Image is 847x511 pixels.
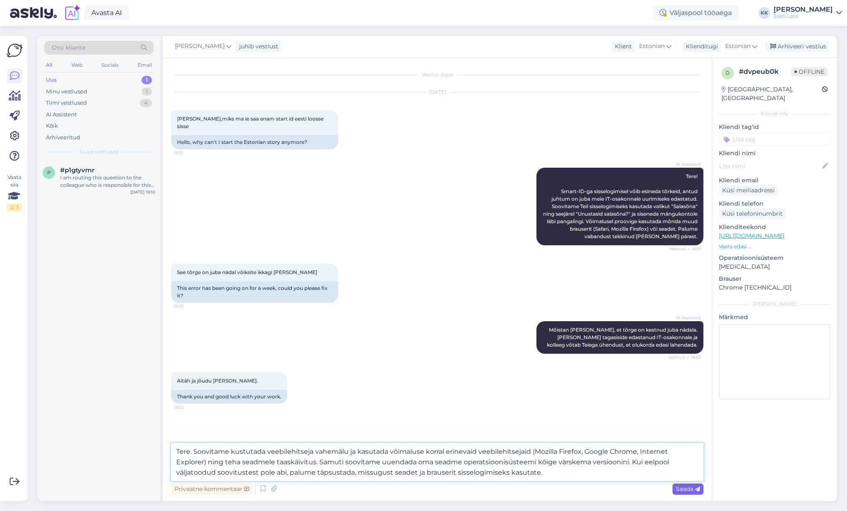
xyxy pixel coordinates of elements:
p: Kliendi tag'id [719,123,830,131]
div: Email [136,60,154,70]
div: Tiimi vestlused [46,99,87,107]
div: Uus [46,76,57,84]
div: 2 / 3 [7,204,22,211]
div: Thank you and good luck with your work. [171,390,287,404]
div: Privaatne kommentaar [171,483,253,495]
img: explore-ai [63,4,81,22]
input: Lisa tag [719,133,830,146]
span: Saada [676,485,700,493]
input: Lisa nimi [719,161,821,171]
div: This error has been going on for a week, could you please fix it? [171,281,338,303]
a: [URL][DOMAIN_NAME] [719,232,784,239]
span: Aitäh ja jõudu [PERSON_NAME]. [177,378,258,384]
div: juhib vestlust [236,42,278,51]
span: Mõistan [PERSON_NAME], et tõrge on kestnud juba nädala. [PERSON_NAME] tagasiside edastanud IT-osa... [547,327,699,348]
p: Kliendi telefon [719,199,830,208]
span: #p1gtyvmr [60,166,94,174]
span: Offline [791,67,828,76]
div: Vaata siia [7,174,22,211]
div: Arhiveeritud [46,133,80,142]
div: Minu vestlused [46,88,87,96]
span: See tõrge on juba nädal võiksite ikkagi [PERSON_NAME] [177,269,317,275]
img: Askly Logo [7,43,23,58]
div: Socials [100,60,120,70]
div: Klient [612,42,632,51]
div: Hello, why can't I start the Estonian story anymore? [171,135,338,149]
span: 18:53 [174,404,205,410]
p: Chrome [TECHNICAL_ID] [719,283,830,292]
div: Web [70,60,84,70]
div: Küsi meiliaadressi [719,185,778,196]
div: [PERSON_NAME] [719,300,830,308]
span: Estonian [639,42,665,51]
a: Avasta AI [84,6,129,20]
span: d [726,70,730,76]
p: Märkmed [719,313,830,322]
span: p [47,169,51,176]
span: 18:53 [174,303,205,310]
div: 1 [142,88,152,96]
p: Kliendi email [719,176,830,185]
span: AI Assistent [670,161,701,167]
p: Brauser [719,274,830,283]
p: Kliendi nimi [719,149,830,158]
span: AI Assistent [670,315,701,321]
div: Eesti Loto [774,13,833,20]
div: Kliendi info [719,110,830,118]
span: [PERSON_NAME] [175,42,225,51]
div: Arhiveeri vestlus [765,41,829,52]
span: Nähtud ✓ 18:51 [670,246,701,252]
span: Uued vestlused [80,148,119,156]
p: Vaata edasi ... [719,243,830,250]
div: # dvpeub0k [739,67,791,77]
div: [DATE] 19:10 [130,189,155,195]
div: Küsi telefoninumbrit [719,208,786,219]
div: AI Assistent [46,111,77,119]
div: Kõik [46,122,58,130]
p: Operatsioonisüsteem [719,254,830,262]
p: [MEDICAL_DATA] [719,262,830,271]
span: Nähtud ✓ 18:53 [669,354,701,360]
textarea: Tere. Soovitame kustutada veebilehitseja vahemälu ja kasutada võimaluse korral erinevaid veebileh... [171,443,703,481]
div: KK [759,7,770,19]
div: [DATE] [171,88,703,96]
div: I am routing this question to the colleague who is responsible for this topic. The reply might ta... [60,174,155,189]
div: 4 [140,99,152,107]
span: Otsi kliente [52,43,85,52]
span: Estonian [725,42,751,51]
div: Väljaspool tööaega [653,5,738,20]
div: [GEOGRAPHIC_DATA], [GEOGRAPHIC_DATA] [721,85,822,103]
span: Tere! Smart-ID-ga sisselogimisel võib esineda tõrkeid, antud juhtum on juba meie IT-osakonnale uu... [543,173,699,239]
div: All [44,60,54,70]
a: [PERSON_NAME]Eesti Loto [774,6,842,20]
span: 18:51 [174,150,205,156]
div: 1 [142,76,152,84]
span: [PERSON_NAME],miks ma ie saa enam start id eesti loosse sisse [177,116,325,129]
div: Vestlus algas [171,71,703,78]
div: [PERSON_NAME] [774,6,833,13]
div: Klienditugi [683,42,718,51]
p: Klienditeekond [719,223,830,232]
